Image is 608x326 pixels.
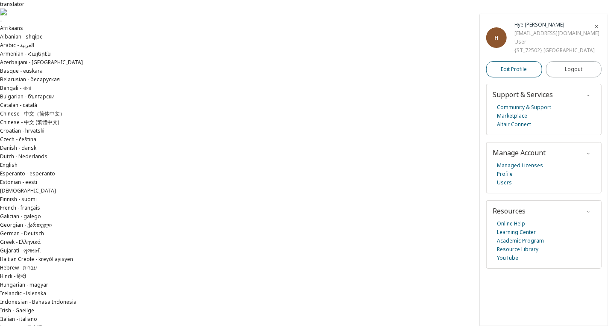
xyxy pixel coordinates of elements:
[493,90,553,99] span: Support & Services
[497,237,544,245] a: Academic Program
[514,29,599,38] div: [EMAIL_ADDRESS][DOMAIN_NAME]
[497,178,512,187] a: Users
[497,228,536,237] a: Learning Center
[514,38,599,46] div: User
[497,161,543,170] a: Managed Licenses
[486,61,542,77] a: Edit Profile
[497,170,513,178] a: Profile
[497,112,527,120] a: Marketplace
[497,103,551,112] a: Community & Support
[495,34,499,41] span: H
[493,148,546,157] span: Manage Account
[497,120,531,129] a: Altair Connect
[497,219,525,228] a: Online Help
[565,65,582,74] span: Logout
[493,206,526,216] span: Resources
[497,245,538,254] a: Resource Library
[501,66,527,73] span: Edit Profile
[497,254,518,262] a: YouTube
[514,46,599,55] div: {ST_72502} [GEOGRAPHIC_DATA]
[514,21,599,29] div: Hye Ran Yoo
[546,61,602,77] button: Logout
